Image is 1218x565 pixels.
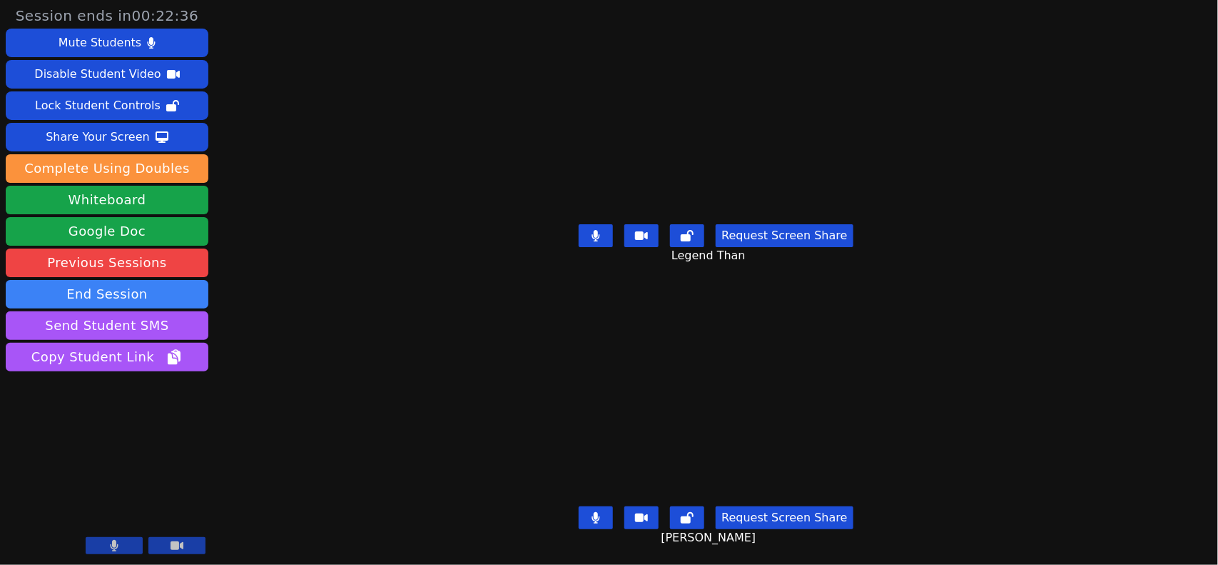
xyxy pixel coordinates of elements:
button: End Session [6,280,208,309]
span: [PERSON_NAME] [661,529,759,546]
div: Lock Student Controls [35,94,161,117]
button: Lock Student Controls [6,91,208,120]
div: Mute Students [59,31,141,54]
button: Whiteboard [6,186,208,214]
time: 00:22:36 [132,7,199,24]
button: Copy Student Link [6,343,208,371]
span: Copy Student Link [31,347,183,367]
div: Disable Student Video [34,63,161,86]
button: Share Your Screen [6,123,208,151]
a: Previous Sessions [6,249,208,277]
button: Complete Using Doubles [6,154,208,183]
button: Send Student SMS [6,311,208,340]
button: Request Screen Share [716,224,853,247]
span: Legend Than [671,247,749,264]
span: Session ends in [16,6,199,26]
button: Disable Student Video [6,60,208,89]
a: Google Doc [6,217,208,246]
div: Share Your Screen [46,126,150,149]
button: Mute Students [6,29,208,57]
button: Request Screen Share [716,506,853,529]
